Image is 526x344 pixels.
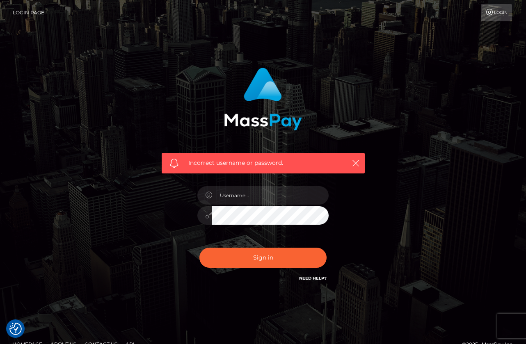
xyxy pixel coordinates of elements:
input: Username... [212,186,329,205]
button: Sign in [199,248,327,268]
span: Incorrect username or password. [188,159,338,167]
a: Login [481,4,512,21]
button: Consent Preferences [9,323,22,335]
img: Revisit consent button [9,323,22,335]
a: Login Page [13,4,44,21]
a: Need Help? [299,276,327,281]
img: MassPay Login [224,68,302,130]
